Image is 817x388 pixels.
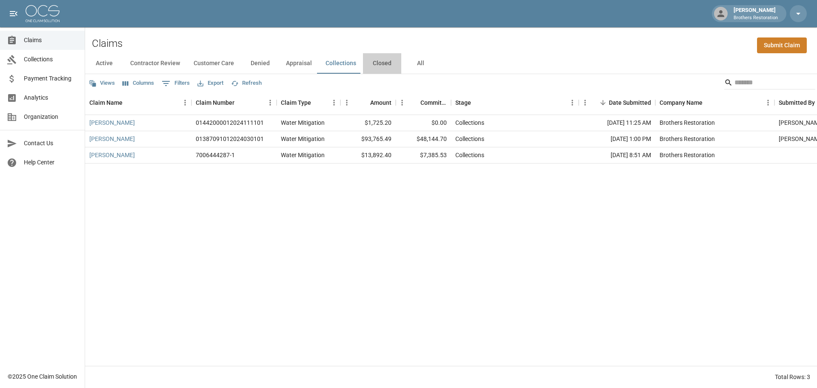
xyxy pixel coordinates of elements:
[319,53,363,74] button: Collections
[455,151,484,159] div: Collections
[762,96,774,109] button: Menu
[24,158,78,167] span: Help Center
[703,97,714,109] button: Sort
[85,91,191,115] div: Claim Name
[8,372,77,381] div: © 2025 One Claim Solution
[775,373,810,381] div: Total Rows: 3
[660,118,715,127] div: Brothers Restoration
[26,5,60,22] img: ocs-logo-white-transparent.png
[609,91,651,115] div: Date Submitted
[408,97,420,109] button: Sort
[281,151,325,159] div: Water Mitigation
[87,77,117,90] button: Views
[396,115,451,131] div: $0.00
[89,151,135,159] a: [PERSON_NAME]
[340,131,396,147] div: $93,765.49
[311,97,323,109] button: Sort
[85,53,817,74] div: dynamic tabs
[196,135,264,143] div: 01387091012024030101
[451,91,579,115] div: Stage
[396,96,408,109] button: Menu
[123,97,134,109] button: Sort
[123,53,187,74] button: Contractor Review
[120,77,156,90] button: Select columns
[358,97,370,109] button: Sort
[234,97,246,109] button: Sort
[229,77,264,90] button: Refresh
[24,112,78,121] span: Organization
[24,36,78,45] span: Claims
[734,14,778,22] p: Brothers Restoration
[160,77,192,90] button: Show filters
[660,135,715,143] div: Brothers Restoration
[195,77,226,90] button: Export
[597,97,609,109] button: Sort
[24,55,78,64] span: Collections
[281,118,325,127] div: Water Mitigation
[196,151,235,159] div: 7006444287-1
[281,91,311,115] div: Claim Type
[660,91,703,115] div: Company Name
[396,131,451,147] div: $48,144.70
[401,53,440,74] button: All
[455,135,484,143] div: Collections
[340,115,396,131] div: $1,725.20
[196,118,264,127] div: 01442000012024111101
[579,115,655,131] div: [DATE] 11:25 AM
[241,53,279,74] button: Denied
[191,91,277,115] div: Claim Number
[179,96,191,109] button: Menu
[660,151,715,159] div: Brothers Restoration
[89,135,135,143] a: [PERSON_NAME]
[24,74,78,83] span: Payment Tracking
[757,37,807,53] a: Submit Claim
[779,91,815,115] div: Submitted By
[85,53,123,74] button: Active
[455,91,471,115] div: Stage
[187,53,241,74] button: Customer Care
[24,139,78,148] span: Contact Us
[730,6,781,21] div: [PERSON_NAME]
[363,53,401,74] button: Closed
[5,5,22,22] button: open drawer
[328,96,340,109] button: Menu
[89,91,123,115] div: Claim Name
[92,37,123,50] h2: Claims
[281,135,325,143] div: Water Mitigation
[420,91,447,115] div: Committed Amount
[655,91,774,115] div: Company Name
[264,96,277,109] button: Menu
[279,53,319,74] button: Appraisal
[89,118,135,127] a: [PERSON_NAME]
[579,147,655,164] div: [DATE] 8:51 AM
[340,91,396,115] div: Amount
[370,91,391,115] div: Amount
[724,76,815,91] div: Search
[277,91,340,115] div: Claim Type
[396,91,451,115] div: Committed Amount
[24,93,78,102] span: Analytics
[579,96,591,109] button: Menu
[579,131,655,147] div: [DATE] 1:00 PM
[396,147,451,164] div: $7,385.53
[196,91,234,115] div: Claim Number
[340,147,396,164] div: $13,892.40
[455,118,484,127] div: Collections
[566,96,579,109] button: Menu
[340,96,353,109] button: Menu
[471,97,483,109] button: Sort
[579,91,655,115] div: Date Submitted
